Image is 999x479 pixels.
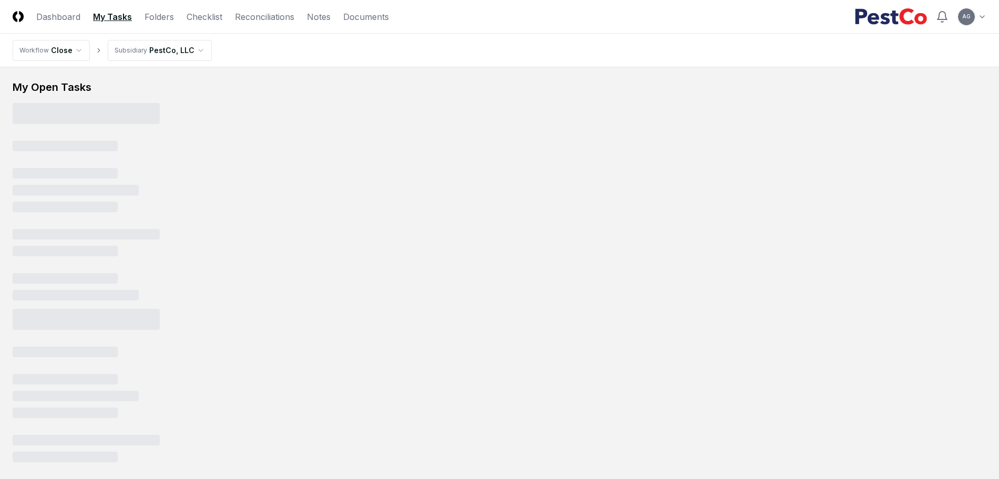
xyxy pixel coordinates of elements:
div: Workflow [19,46,49,55]
a: Reconciliations [235,11,294,23]
img: Logo [13,11,24,22]
a: Dashboard [36,11,80,23]
span: AG [962,13,971,20]
nav: breadcrumb [13,40,212,61]
img: PestCo logo [854,8,928,25]
div: Subsidiary [115,46,147,55]
a: My Tasks [93,11,132,23]
div: My Open Tasks [13,80,986,95]
a: Documents [343,11,389,23]
a: Folders [145,11,174,23]
a: Checklist [187,11,222,23]
a: Notes [307,11,331,23]
button: AG [957,7,976,26]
